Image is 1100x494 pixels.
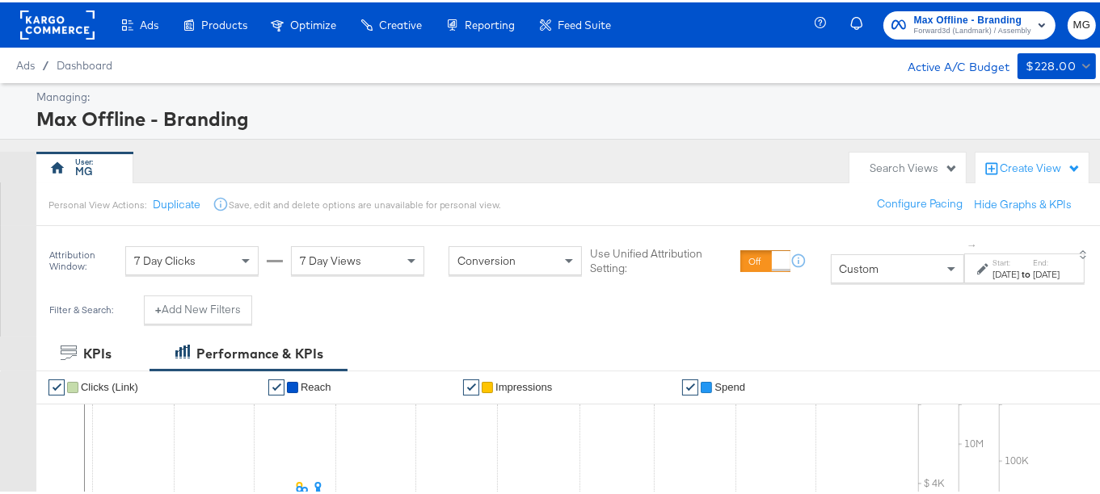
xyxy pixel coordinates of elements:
[301,379,331,391] span: Reach
[81,379,138,391] span: Clicks (Link)
[891,51,1009,75] div: Active A/C Budget
[229,196,501,209] div: Save, edit and delete options are unavailable for personal view.
[914,10,1031,27] span: Max Offline - Branding
[883,9,1056,37] button: Max Offline - BrandingForward3d (Landmark) / Assembly
[153,195,200,210] button: Duplicate
[48,377,65,393] a: ✔
[840,259,879,274] span: Custom
[590,244,734,274] label: Use Unified Attribution Setting:
[495,379,552,391] span: Impressions
[48,196,146,209] div: Personal View Actions:
[465,16,515,29] span: Reporting
[36,87,1092,103] div: Managing:
[1018,51,1096,77] button: $228.00
[682,377,698,393] a: ✔
[83,342,112,361] div: KPIs
[914,23,1031,36] span: Forward3d (Landmark) / Assembly
[1000,158,1081,174] div: Create View
[714,379,745,391] span: Spend
[201,16,247,29] span: Products
[35,57,57,69] span: /
[300,251,361,266] span: 7 Day Views
[870,158,958,174] div: Search Views
[290,16,336,29] span: Optimize
[268,377,284,393] a: ✔
[558,16,611,29] span: Feed Suite
[1033,266,1060,278] div: [DATE]
[48,302,114,313] div: Filter & Search:
[457,251,516,266] span: Conversion
[196,342,323,361] div: Performance & KPIs
[36,103,1092,130] div: Max Offline - Branding
[379,16,422,29] span: Creative
[866,187,974,216] button: Configure Pacing
[48,247,117,270] div: Attribution Window:
[140,16,158,29] span: Ads
[57,57,112,69] a: Dashboard
[1026,54,1076,74] div: $228.00
[1019,266,1033,278] strong: to
[144,293,252,322] button: +Add New Filters
[974,195,1072,210] button: Hide Graphs & KPIs
[155,299,162,315] strong: +
[1068,9,1096,37] button: MG
[966,241,981,246] span: ↑
[1074,14,1089,32] span: MG
[1033,255,1060,266] label: End:
[16,57,35,69] span: Ads
[134,251,196,266] span: 7 Day Clicks
[76,161,94,177] div: MG
[993,255,1019,266] label: Start:
[463,377,479,393] a: ✔
[993,266,1019,278] div: [DATE]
